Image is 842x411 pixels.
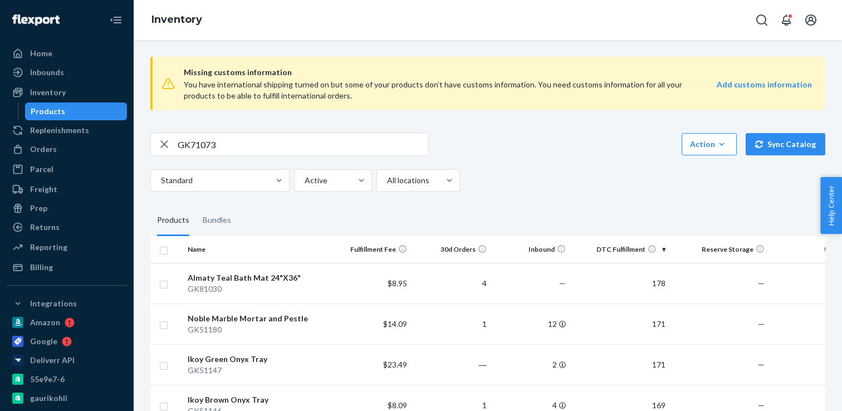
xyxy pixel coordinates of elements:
div: Home [30,48,52,59]
a: 55e9e7-6 [7,370,127,388]
a: Freight [7,180,127,198]
div: Freight [30,184,57,195]
input: Active [303,175,305,186]
td: 1 [412,304,491,344]
a: Home [7,45,127,62]
span: $23.49 [383,360,407,369]
th: DTC Fulfillment [570,236,669,263]
a: Billing [7,258,127,276]
a: Google [7,332,127,350]
input: Standard [160,175,161,186]
div: GK51180 [188,324,327,335]
div: GK51147 [188,365,327,376]
a: Amazon [7,314,127,331]
a: Replenishments [7,121,127,139]
ol: breadcrumbs [143,4,211,36]
div: Amazon [30,317,60,328]
div: 55e9e7-6 [30,374,65,385]
strong: Add customs information [717,80,812,89]
a: Add customs information [717,79,812,101]
span: — [758,278,765,288]
div: Prep [30,203,47,214]
div: Almaty Teal Bath Mat 24"X36" [188,272,327,283]
div: You have international shipping turned on but some of your products don’t have customs informatio... [184,79,686,101]
th: Fulfillment Fee [332,236,412,263]
div: Bundles [203,205,231,236]
a: Parcel [7,160,127,178]
span: $8.95 [388,278,407,288]
button: Help Center [820,177,842,234]
input: Search inventory by name or sku [178,133,428,155]
input: All locations [386,175,387,186]
button: Open Search Box [751,9,773,31]
button: Close Navigation [105,9,127,31]
td: 171 [570,304,669,344]
a: Orders [7,140,127,158]
span: — [758,400,765,410]
td: 178 [570,263,669,304]
img: Flexport logo [12,14,60,26]
div: Inventory [30,87,66,98]
div: Parcel [30,164,53,175]
div: GK81030 [188,283,327,295]
span: $14.09 [383,319,407,329]
td: ― [412,344,491,385]
td: 171 [570,344,669,385]
div: Google [30,336,57,347]
button: Action [682,133,737,155]
th: Name [183,236,332,263]
div: Deliverr API [30,355,75,366]
a: Returns [7,218,127,236]
div: Noble Marble Mortar and Pestle [188,313,327,324]
a: Reporting [7,238,127,256]
div: Ikoy Green Onyx Tray [188,354,327,365]
a: Inventory [151,13,202,26]
div: Ikoy Brown Onyx Tray [188,394,327,405]
div: Integrations [30,298,77,309]
a: Deliverr API [7,351,127,369]
span: $8.09 [388,400,407,410]
div: Replenishments [30,125,89,136]
th: 30d Orders [412,236,491,263]
td: 4 [412,263,491,304]
a: Prep [7,199,127,217]
a: gaurikohli [7,389,127,407]
button: Sync Catalog [746,133,825,155]
button: Open notifications [775,9,797,31]
div: Returns [30,222,60,233]
td: 12 [491,304,571,344]
td: 2 [491,344,571,385]
a: Inbounds [7,63,127,81]
a: Products [25,102,128,120]
div: Inbounds [30,67,64,78]
div: Reporting [30,242,67,253]
div: Products [31,106,65,117]
span: — [758,319,765,329]
div: Products [157,205,189,236]
button: Open account menu [800,9,822,31]
div: gaurikohli [30,393,67,404]
span: Missing customs information [184,66,812,79]
span: — [559,278,566,288]
th: Inbound [491,236,571,263]
span: — [758,360,765,369]
div: Orders [30,144,57,155]
div: Action [690,139,728,150]
button: Integrations [7,295,127,312]
th: Reserve Storage [670,236,769,263]
div: Billing [30,262,53,273]
a: Inventory [7,84,127,101]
